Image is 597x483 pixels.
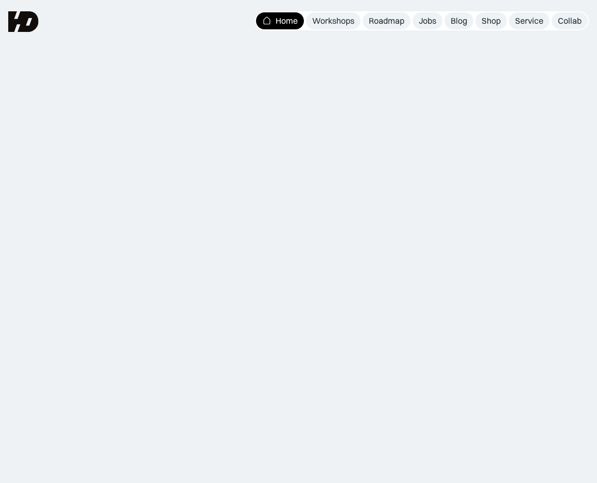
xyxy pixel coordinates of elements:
a: Service [509,12,550,29]
div: Service [515,15,543,26]
a: Collab [552,12,588,29]
a: Blog [445,12,473,29]
div: Collab [558,15,582,26]
div: Blog [451,15,467,26]
div: Roadmap [369,15,404,26]
a: Jobs [413,12,442,29]
div: Jobs [419,15,436,26]
div: Shop [482,15,501,26]
a: Home [256,12,304,29]
div: Home [276,15,298,26]
a: Shop [475,12,507,29]
a: Roadmap [363,12,411,29]
a: Workshops [306,12,361,29]
div: Workshops [312,15,354,26]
